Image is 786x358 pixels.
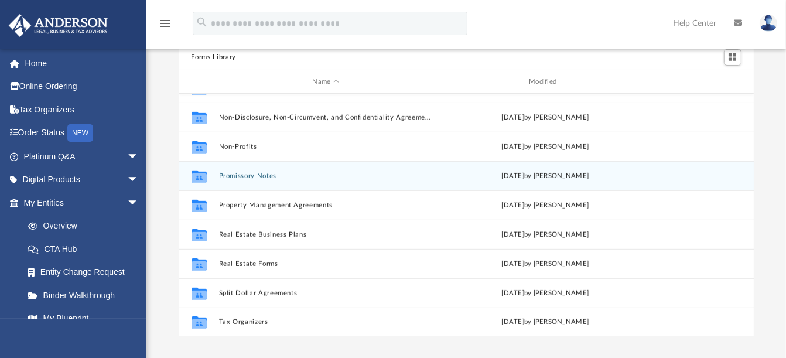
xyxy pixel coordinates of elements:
button: Tax Organizers [218,319,433,326]
div: id [183,77,213,87]
a: Overview [16,214,156,238]
a: My Entitiesarrow_drop_down [8,191,156,214]
a: Online Ordering [8,75,156,98]
i: search [196,16,209,29]
a: Tax Organizers [8,98,156,121]
button: Switch to Grid View [724,49,741,66]
a: Order StatusNEW [8,121,156,145]
div: NEW [67,124,93,142]
div: id [657,77,739,87]
a: Home [8,52,156,75]
button: Non-Disclosure, Non-Circumvent, and Confidentiality Agreements [218,114,433,121]
div: Name [218,77,432,87]
button: Property Management Agreements [218,202,433,209]
button: Real Estate Business Plans [218,231,433,238]
span: arrow_drop_down [127,168,151,192]
button: Non-Profits [218,143,433,151]
img: User Pic [760,15,777,32]
div: [DATE] by [PERSON_NAME] [438,112,652,123]
a: Platinum Q&Aarrow_drop_down [8,145,156,168]
i: menu [158,16,172,30]
div: [DATE] by [PERSON_NAME] [438,230,652,240]
span: arrow_drop_down [127,145,151,169]
div: [DATE] by [PERSON_NAME] [438,200,652,211]
div: [DATE] by [PERSON_NAME] [438,288,652,299]
a: Digital Productsarrow_drop_down [8,168,156,192]
a: Binder Walkthrough [16,284,156,307]
a: Entity Change Request [16,261,156,284]
div: [DATE] by [PERSON_NAME] [438,142,652,152]
a: menu [158,22,172,30]
img: Anderson Advisors Platinum Portal [5,14,111,37]
div: grid [179,94,754,337]
div: [DATE] by [PERSON_NAME] [438,317,652,328]
div: Modified [438,77,652,87]
button: Forms Library [191,52,235,63]
button: Split Dollar Agreements [218,289,433,297]
div: [DATE] by [PERSON_NAME] [438,171,652,182]
div: [DATE] by [PERSON_NAME] [438,259,652,270]
a: CTA Hub [16,237,156,261]
span: arrow_drop_down [127,191,151,215]
button: Promissory Notes [218,172,433,180]
a: My Blueprint [16,307,151,330]
button: Real Estate Forms [218,260,433,268]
